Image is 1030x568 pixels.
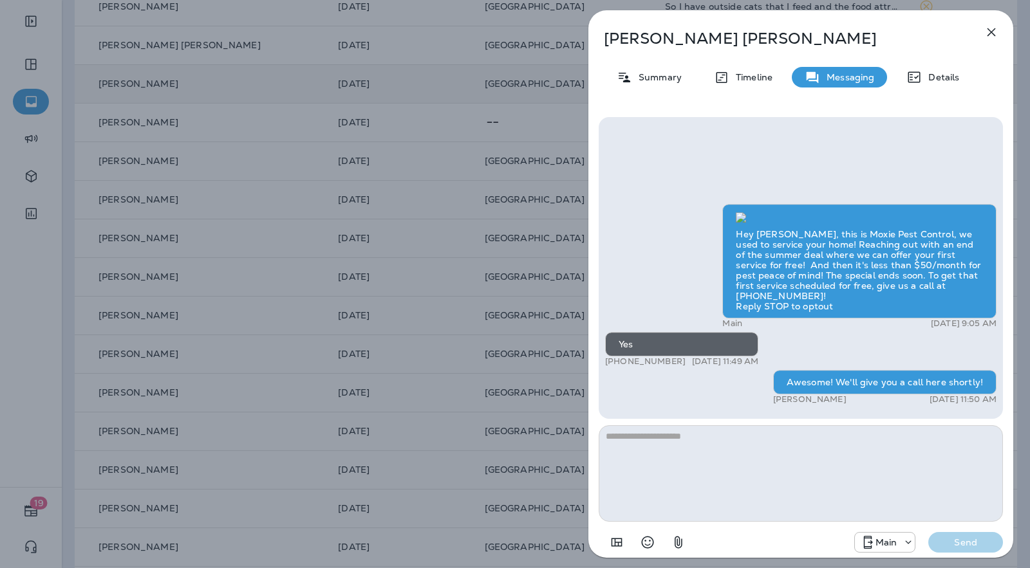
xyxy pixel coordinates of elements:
[773,394,847,405] p: [PERSON_NAME]
[635,529,660,555] button: Select an emoji
[604,529,630,555] button: Add in a premade template
[773,370,997,394] div: Awesome! We'll give you a call here shortly!
[855,535,915,550] div: +1 (817) 482-3792
[729,72,772,82] p: Timeline
[632,72,682,82] p: Summary
[692,356,758,367] p: [DATE] 11:49 AM
[876,537,897,547] p: Main
[605,356,686,367] p: [PHONE_NUMBER]
[736,212,746,223] img: twilio-download
[605,332,758,356] div: Yes
[604,30,955,48] p: [PERSON_NAME] [PERSON_NAME]
[722,318,742,329] p: Main
[922,72,959,82] p: Details
[820,72,874,82] p: Messaging
[930,394,997,405] p: [DATE] 11:50 AM
[722,205,997,319] div: Hey [PERSON_NAME], this is Moxie Pest Control, we used to service your home! Reaching out with an...
[931,318,997,329] p: [DATE] 9:05 AM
